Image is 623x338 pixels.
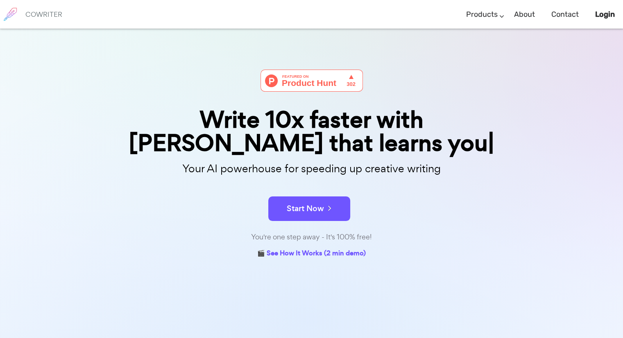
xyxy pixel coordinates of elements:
[107,231,517,243] div: You're one step away - It's 100% free!
[595,10,615,19] b: Login
[257,248,366,260] a: 🎬 See How It Works (2 min demo)
[466,2,498,27] a: Products
[107,108,517,155] div: Write 10x faster with [PERSON_NAME] that learns you
[261,70,363,92] img: Cowriter - Your AI buddy for speeding up creative writing | Product Hunt
[268,196,350,221] button: Start Now
[107,160,517,178] p: Your AI powerhouse for speeding up creative writing
[595,2,615,27] a: Login
[25,11,62,18] h6: COWRITER
[514,2,535,27] a: About
[551,2,579,27] a: Contact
